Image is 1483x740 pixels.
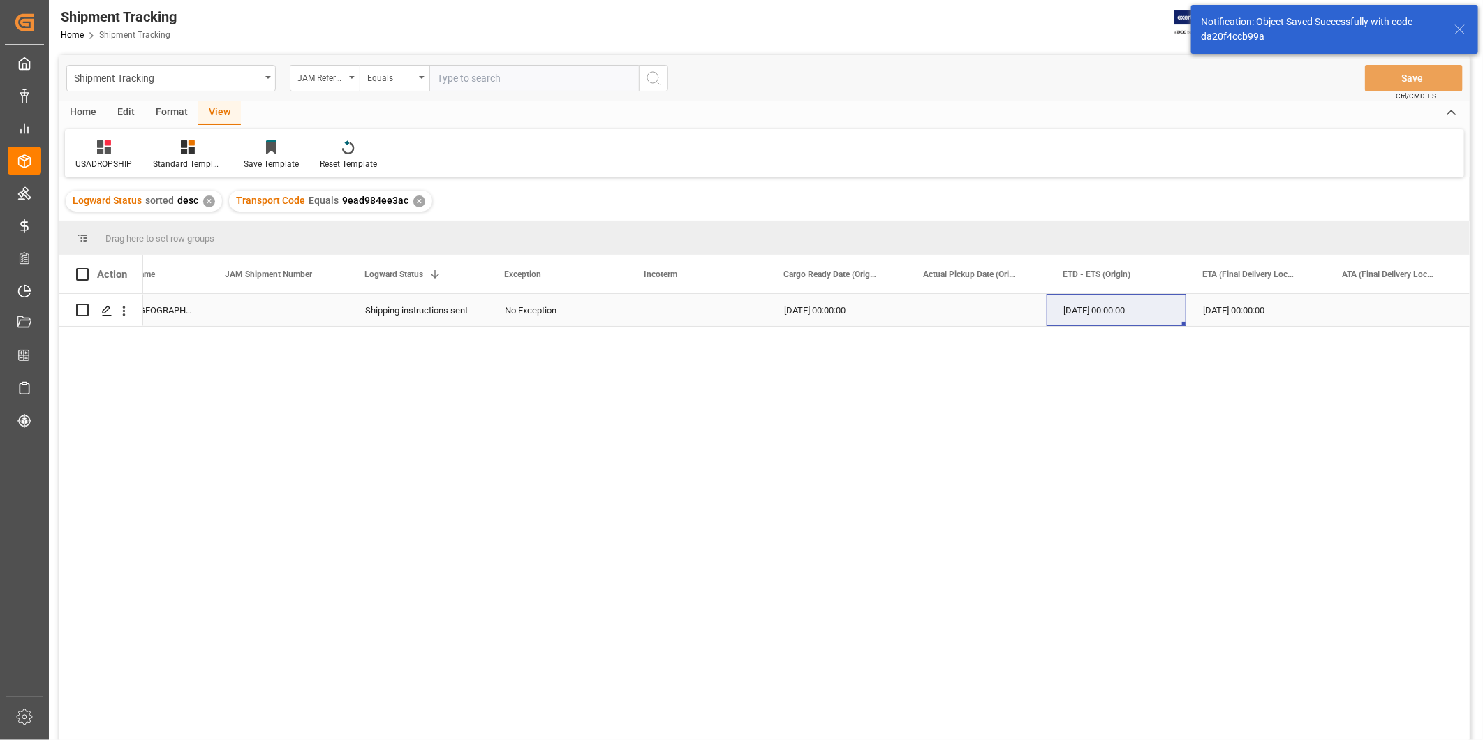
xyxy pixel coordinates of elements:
div: ✕ [413,195,425,207]
a: Home [61,30,84,40]
button: search button [639,65,668,91]
span: Ctrl/CMD + S [1396,91,1436,101]
div: [DATE] 00:00:00 [1047,294,1186,326]
span: Supplier Full Name [85,269,155,279]
div: Shipment Tracking [74,68,260,86]
div: Action [97,268,127,281]
button: open menu [290,65,360,91]
div: Press SPACE to select this row. [59,294,143,327]
button: open menu [66,65,276,91]
div: Standard Templates [153,158,223,170]
span: sorted [145,195,174,206]
button: open menu [360,65,429,91]
img: Exertis%20JAM%20-%20Email%20Logo.jpg_1722504956.jpg [1174,10,1223,35]
span: Logward Status [364,269,423,279]
span: JAM Shipment Number [225,269,312,279]
div: Format [145,101,198,125]
div: Save Template [244,158,299,170]
div: Equals [367,68,415,84]
div: Shipping instructions sent [365,295,471,327]
div: Shipment Tracking [61,6,177,27]
div: Notification: Object Saved Successfully with code da20f4ccb99a [1201,15,1441,44]
div: Home [59,101,107,125]
span: Transport Code [236,195,305,206]
span: ATA (Final Delivery Location) [1342,269,1436,279]
span: ETA (Final Delivery Location) [1202,269,1296,279]
span: Drag here to set row groups [105,233,214,244]
span: Exception [504,269,541,279]
div: [DATE] 00:00:00 [767,294,907,326]
input: Type to search [429,65,639,91]
span: Actual Pickup Date (Origin) [923,269,1017,279]
button: Save [1365,65,1463,91]
div: JAM Reference Number [297,68,345,84]
span: Cargo Ready Date (Origin) [783,269,877,279]
div: [DATE] 00:00:00 [1186,294,1326,326]
div: Edit [107,101,145,125]
div: Reset Template [320,158,377,170]
div: No Exception [505,295,611,327]
span: desc [177,195,198,206]
span: Incoterm [644,269,677,279]
div: USADROPSHIP [75,158,132,170]
div: View [198,101,241,125]
span: Logward Status [73,195,142,206]
span: ETD - ETS (Origin) [1063,269,1130,279]
span: 9ead984ee3ac [342,195,408,206]
span: Equals [309,195,339,206]
div: ✕ [203,195,215,207]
